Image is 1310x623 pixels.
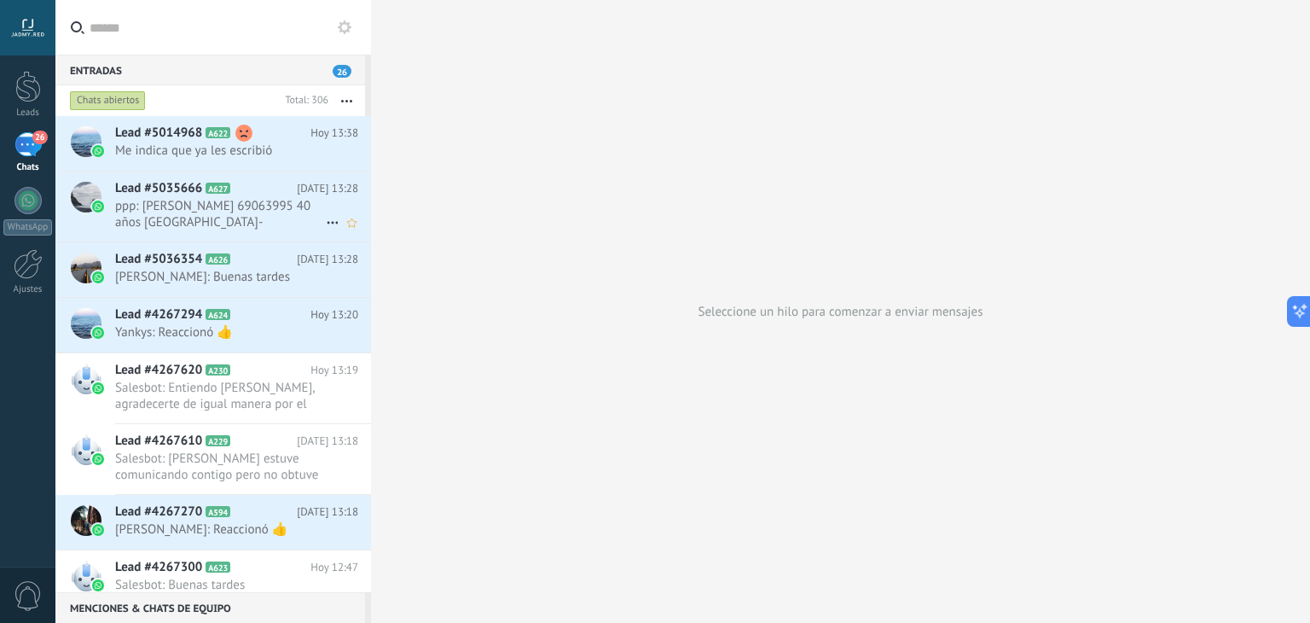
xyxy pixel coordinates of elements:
[115,504,202,521] span: Lead #4267270
[115,198,326,230] span: ppp: [PERSON_NAME] 69063995 40 años [GEOGRAPHIC_DATA]- [GEOGRAPHIC_DATA]
[297,180,358,197] span: [DATE] 13:28
[206,183,230,194] span: A627
[206,253,230,265] span: A626
[3,108,53,119] div: Leads
[92,453,104,465] img: waba.svg
[55,242,371,297] a: Lead #5036354 A626 [DATE] 13:28 [PERSON_NAME]: Buenas tardes
[55,116,371,171] a: Lead #5014968 A622 Hoy 13:38 Me indica que ya les escribió
[115,269,326,285] span: [PERSON_NAME]: Buenas tardes
[70,90,146,111] div: Chats abiertos
[3,162,53,173] div: Chats
[333,65,351,78] span: 26
[115,433,202,450] span: Lead #4267610
[115,521,326,538] span: [PERSON_NAME]: Reaccionó 👍
[115,577,326,609] span: Salesbot: Buenas tardes [PERSON_NAME], recordarte que [DATE] inicia tu capacitación, te esperamos...
[115,324,326,341] span: Yankys: Reaccionó 👍
[206,364,230,376] span: A230
[55,353,371,423] a: Lead #4267620 A230 Hoy 13:19 Salesbot: Entiendo [PERSON_NAME], agradecerte de igual manera por el...
[55,424,371,494] a: Lead #4267610 A229 [DATE] 13:18 Salesbot: [PERSON_NAME] estuve comunicando contigo pero no obtuve...
[206,127,230,138] span: A622
[278,92,328,109] div: Total: 306
[115,143,326,159] span: Me indica que ya les escribió
[206,309,230,320] span: A624
[297,433,358,450] span: [DATE] 13:18
[206,562,230,573] span: A623
[3,284,53,295] div: Ajustes
[32,131,47,144] span: 26
[115,125,202,142] span: Lead #5014968
[115,362,202,379] span: Lead #4267620
[115,451,326,483] span: Salesbot: [PERSON_NAME] estuve comunicando contigo pero no obtuve respuesta
[55,592,365,623] div: Menciones & Chats de equipo
[297,504,358,521] span: [DATE] 13:18
[115,251,202,268] span: Lead #5036354
[310,559,358,576] span: Hoy 12:47
[92,524,104,536] img: waba.svg
[92,579,104,591] img: waba.svg
[55,550,371,620] a: Lead #4267300 A623 Hoy 12:47 Salesbot: Buenas tardes [PERSON_NAME], recordarte que [DATE] inicia ...
[310,362,358,379] span: Hoy 13:19
[92,271,104,283] img: waba.svg
[310,306,358,323] span: Hoy 13:20
[206,506,230,517] span: A594
[115,306,202,323] span: Lead #4267294
[55,55,365,85] div: Entradas
[92,145,104,157] img: waba.svg
[92,327,104,339] img: waba.svg
[92,201,104,213] img: waba.svg
[55,495,371,550] a: Lead #4267270 A594 [DATE] 13:18 [PERSON_NAME]: Reaccionó 👍
[297,251,358,268] span: [DATE] 13:28
[55,298,371,352] a: Lead #4267294 A624 Hoy 13:20 Yankys: Reaccionó 👍
[3,219,52,236] div: WhatsApp
[115,380,326,412] span: Salesbot: Entiendo [PERSON_NAME], agradecerte de igual manera por el interés hacia nosotros, te r...
[310,125,358,142] span: Hoy 13:38
[92,382,104,394] img: waba.svg
[115,559,202,576] span: Lead #4267300
[55,172,371,242] a: Lead #5035666 A627 [DATE] 13:28 ppp: [PERSON_NAME] 69063995 40 años [GEOGRAPHIC_DATA]- [GEOGRAPHI...
[115,180,202,197] span: Lead #5035666
[206,435,230,446] span: A229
